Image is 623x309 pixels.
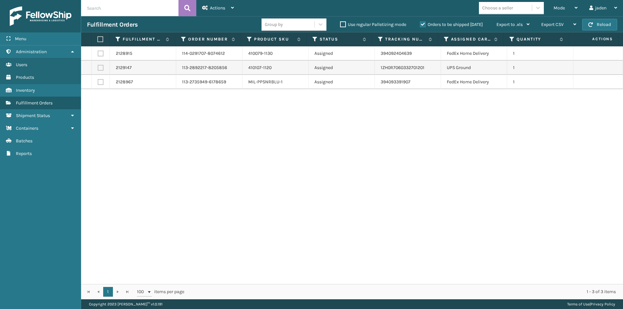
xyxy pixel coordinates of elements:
[507,75,573,89] td: 1
[16,138,32,144] span: Batches
[10,6,71,26] img: logo
[309,61,375,75] td: Assigned
[381,51,412,56] a: 394092404639
[15,36,26,42] span: Menu
[248,79,283,85] a: MIL-PPSNRBLU-1
[309,75,375,89] td: Assigned
[265,21,283,28] div: Group by
[116,65,132,71] a: 2129147
[340,22,406,27] label: Use regular Palletizing mode
[591,302,615,306] a: Privacy Policy
[123,36,163,42] label: Fulfillment Order Id
[188,36,228,42] label: Order Number
[210,5,225,11] span: Actions
[451,36,491,42] label: Assigned Carrier Service
[567,302,590,306] a: Terms of Use
[176,46,242,61] td: 114-0291707-8074612
[381,79,410,85] a: 394093391907
[16,88,35,93] span: Inventory
[554,5,565,11] span: Mode
[103,287,113,297] a: 1
[16,125,38,131] span: Containers
[16,62,27,67] span: Users
[116,50,132,57] a: 2128915
[320,36,360,42] label: Status
[482,5,513,11] div: Choose a seller
[582,19,617,30] button: Reload
[248,65,272,70] a: 410107-1120
[16,49,47,54] span: Administration
[248,51,273,56] a: 410079-1130
[496,22,523,27] span: Export to .xls
[441,61,507,75] td: UPS Ground
[441,46,507,61] td: FedEx Home Delivery
[507,61,573,75] td: 1
[89,299,163,309] p: Copyright 2023 [PERSON_NAME]™ v 1.0.191
[420,22,483,27] label: Orders to be shipped [DATE]
[137,287,184,297] span: items per page
[254,36,294,42] label: Product SKU
[176,61,242,75] td: 113-2892217-8205856
[87,21,138,29] h3: Fulfillment Orders
[517,36,556,42] label: Quantity
[381,65,424,70] a: 1ZH0R7060332701201
[193,289,616,295] div: 1 - 3 of 3 items
[441,75,507,89] td: FedEx Home Delivery
[176,75,242,89] td: 113-2735949-6178659
[16,113,50,118] span: Shipment Status
[571,34,617,44] span: Actions
[16,151,32,156] span: Reports
[385,36,425,42] label: Tracking Number
[16,100,53,106] span: Fulfillment Orders
[309,46,375,61] td: Assigned
[16,75,34,80] span: Products
[507,46,573,61] td: 1
[137,289,147,295] span: 100
[116,79,133,85] a: 2128967
[567,299,615,309] div: |
[541,22,564,27] span: Export CSV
